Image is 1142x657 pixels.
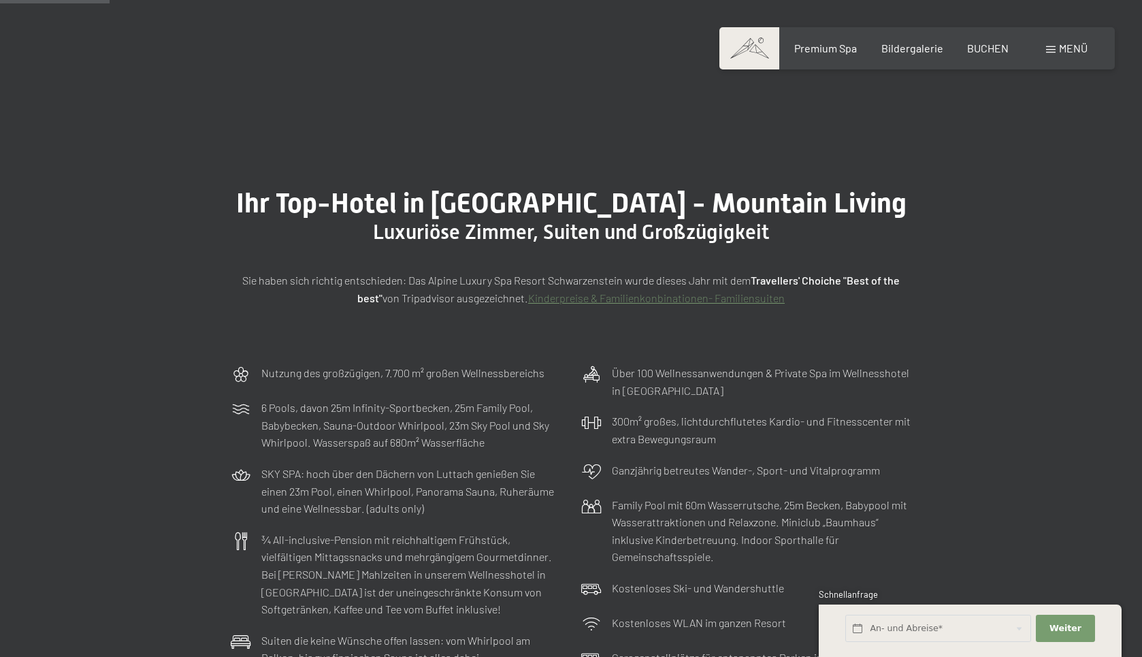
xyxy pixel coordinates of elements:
p: 300m² großes, lichtdurchflutetes Kardio- und Fitnesscenter mit extra Bewegungsraum [612,413,911,447]
button: Weiter [1036,615,1094,643]
p: 6 Pools, davon 25m Infinity-Sportbecken, 25m Family Pool, Babybecken, Sauna-Outdoor Whirlpool, 23... [261,399,561,451]
a: Premium Spa [794,42,857,54]
p: SKY SPA: hoch über den Dächern von Luttach genießen Sie einen 23m Pool, einen Whirlpool, Panorama... [261,465,561,517]
p: Family Pool mit 60m Wasserrutsche, 25m Becken, Babypool mit Wasserattraktionen und Relaxzone. Min... [612,496,911,566]
a: Bildergalerie [881,42,943,54]
p: Über 100 Wellnessanwendungen & Private Spa im Wellnesshotel in [GEOGRAPHIC_DATA] [612,364,911,399]
a: Kinderpreise & Familienkonbinationen- Familiensuiten [528,291,785,304]
span: Ihr Top-Hotel in [GEOGRAPHIC_DATA] - Mountain Living [236,187,907,219]
a: BUCHEN [967,42,1009,54]
p: Kostenloses Ski- und Wandershuttle [612,579,784,597]
p: Kostenloses WLAN im ganzen Resort [612,614,786,632]
span: Luxuriöse Zimmer, Suiten und Großzügigkeit [373,220,769,244]
strong: Travellers' Choiche "Best of the best" [357,274,900,304]
span: Schnellanfrage [819,589,878,600]
p: Ganzjährig betreutes Wander-, Sport- und Vitalprogramm [612,462,880,479]
span: Weiter [1049,622,1081,635]
p: Nutzung des großzügigen, 7.700 m² großen Wellnessbereichs [261,364,544,382]
p: Sie haben sich richtig entschieden: Das Alpine Luxury Spa Resort Schwarzenstein wurde dieses Jahr... [231,272,911,306]
p: ¾ All-inclusive-Pension mit reichhaltigem Frühstück, vielfältigen Mittagssnacks und mehrgängigem ... [261,531,561,618]
span: Menü [1059,42,1088,54]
